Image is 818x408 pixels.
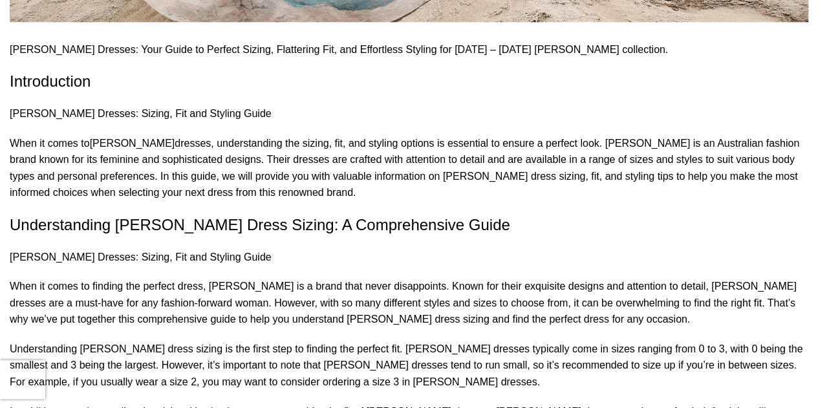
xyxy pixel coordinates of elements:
p: When it comes to dresses, understanding the sizing, fit, and styling options is essential to ensu... [10,135,808,201]
p: [PERSON_NAME] Dresses: Your Guide to Perfect Sizing, Flattering Fit, and Effortless Styling for [... [10,41,808,58]
p: Understanding [PERSON_NAME] dress sizing is the first step to finding the perfect fit. [PERSON_NA... [10,341,808,391]
p: [PERSON_NAME] Dresses: Sizing, Fit and Styling Guide [10,249,808,266]
h2: Introduction [10,70,808,92]
a: [PERSON_NAME] [90,138,175,149]
h2: Understanding [PERSON_NAME] Dress Sizing: A Comprehensive Guide [10,214,808,236]
p: When it comes to finding the perfect dress, [PERSON_NAME] is a brand that never disappoints. Know... [10,278,808,328]
p: [PERSON_NAME] Dresses: Sizing, Fit and Styling Guide [10,105,808,122]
